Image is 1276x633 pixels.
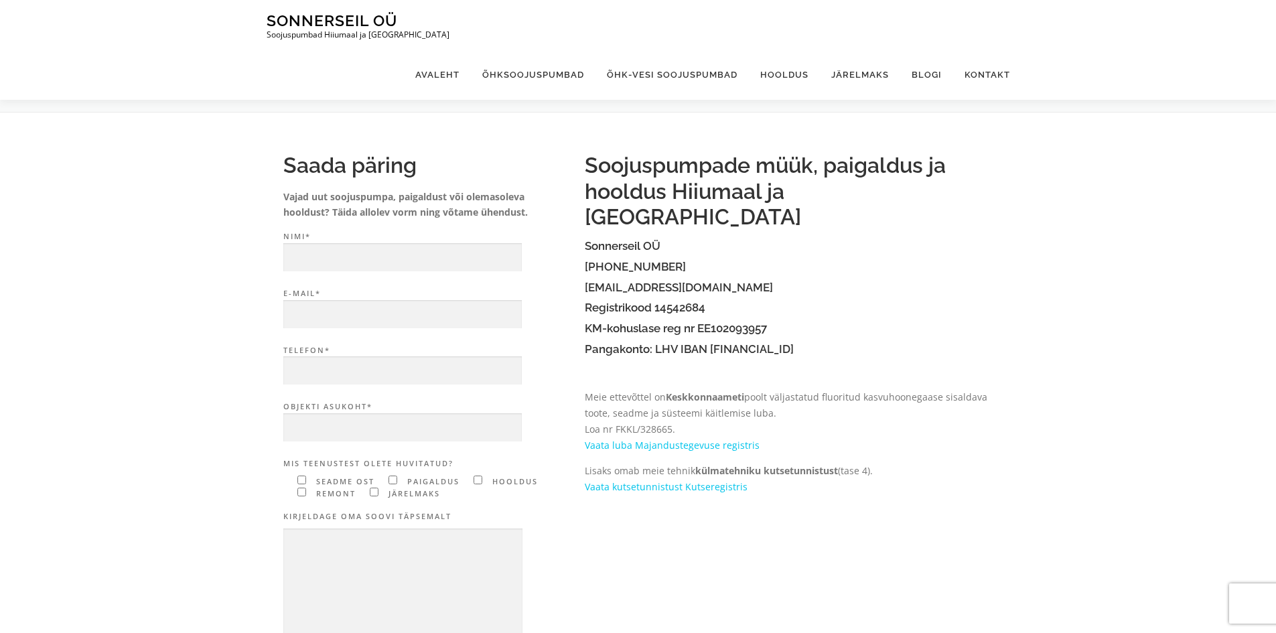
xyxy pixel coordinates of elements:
[404,476,459,486] span: paigaldus
[313,488,356,498] span: remont
[313,476,374,486] span: seadme ost
[283,153,571,178] h2: Saada päring
[585,343,993,356] h4: Pangakonto: LHV IBAN [FINANCIAL_ID]
[283,287,571,329] label: E-mail*
[749,50,820,100] a: Hooldus
[385,488,440,498] span: järelmaks
[695,464,838,477] strong: külmatehniku kutsetunnistust
[585,322,993,335] h4: KM-kohuslase reg nr EE102093957
[283,458,571,470] label: Mis teenustest olete huvitatud?
[267,30,449,40] p: Soojuspumbad Hiiumaal ja [GEOGRAPHIC_DATA]
[585,463,993,495] p: Lisaks omab meie tehnik (tase 4).
[283,356,522,385] input: Telefon*
[471,50,595,100] a: Õhksoojuspumbad
[585,389,993,453] p: Meie ettevõttel on poolt väljastatud fluoritud kasvuhoonegaase sisaldava toote, seadme ja süsteem...
[585,153,993,230] h2: Soojuspumpade müük, paigaldus ja hooldus Hiiumaal ja [GEOGRAPHIC_DATA]
[283,243,522,272] input: Nimi*
[585,261,993,273] h4: [PHONE_NUMBER]
[820,50,900,100] a: Järelmaks
[666,391,744,403] strong: Keskkonnaameti
[283,300,522,329] input: E-mail*
[283,510,571,523] label: Kirjeldage oma soovi täpsemalt
[953,50,1010,100] a: Kontakt
[283,344,571,386] label: Telefon*
[489,476,538,486] span: hooldus
[267,11,397,29] a: Sonnerseil OÜ
[283,230,571,272] label: Nimi*
[283,190,528,219] strong: Vajad uut soojuspumpa, paigaldust või olemasoleva hooldust? Täida allolev vorm ning võtame ühendust.
[283,401,571,442] label: Objekti asukoht*
[585,480,748,493] a: Vaata kutsetunnistust Kutseregistris
[585,301,993,314] h4: Registrikood 14542684
[585,439,760,451] a: Vaata luba Majandustegevuse registris
[585,281,773,294] a: [EMAIL_ADDRESS][DOMAIN_NAME]
[585,240,993,253] h4: Sonnerseil OÜ
[595,50,749,100] a: Õhk-vesi soojuspumbad
[283,413,522,442] input: Objekti asukoht*
[900,50,953,100] a: Blogi
[404,50,471,100] a: Avaleht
